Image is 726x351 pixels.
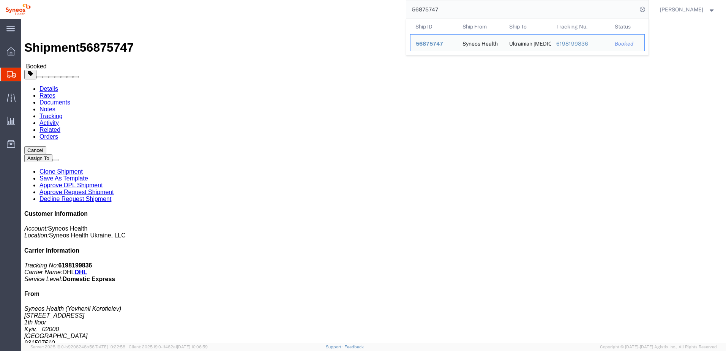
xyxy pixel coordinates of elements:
img: logo [5,4,31,15]
span: Natan Tateishi [660,5,703,14]
span: Client: 2025.19.0-1f462a1 [129,345,208,349]
div: Booked [615,40,639,48]
table: Search Results [410,19,649,55]
iframe: FS Legacy Container [21,19,726,343]
span: [DATE] 10:22:58 [95,345,125,349]
input: Search for shipment number, reference number [406,0,637,19]
div: 6198199836 [556,40,604,48]
th: Tracking Nu. [551,19,609,34]
a: Feedback [344,345,364,349]
span: Server: 2025.19.0-b9208248b56 [30,345,125,349]
th: Ship ID [410,19,457,34]
span: Copyright © [DATE]-[DATE] Agistix Inc., All Rights Reserved [600,344,717,350]
th: Ship From [457,19,504,34]
button: [PERSON_NAME] [660,5,716,14]
span: 56875747 [416,41,443,47]
span: [DATE] 10:06:59 [177,345,208,349]
div: Ukrainian tomotherapy centre [509,35,546,51]
th: Ship To [504,19,551,34]
div: Syneos Health [462,35,497,51]
a: Support [326,345,345,349]
div: 56875747 [416,40,452,48]
th: Status [609,19,645,34]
